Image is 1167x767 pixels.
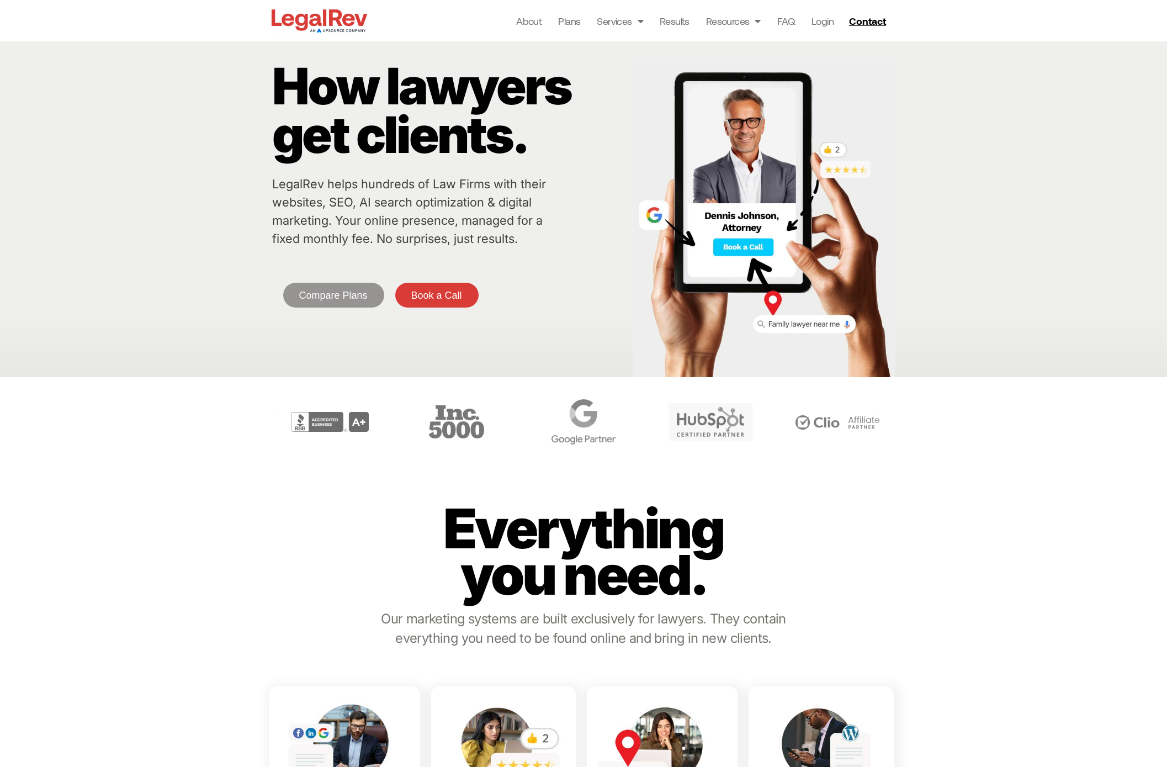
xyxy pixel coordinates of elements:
[516,13,542,29] a: About
[375,609,792,648] p: Our marketing systems are built exclusively for lawyers. They contain everything you need to be f...
[777,13,795,29] a: FAQ
[777,394,898,450] div: 6 / 6
[269,394,898,450] div: Carousel
[660,13,689,29] a: Results
[423,505,744,598] p: Everything you need.
[272,177,546,246] a: LegalRev helps hundreds of Law Firms with their websites, SEO, AI search optimization & digital m...
[396,394,517,450] div: 3 / 6
[597,13,643,29] a: Services
[299,290,368,300] span: Compare Plans
[811,13,834,29] a: Login
[395,283,479,308] a: Book a Call
[650,394,771,450] div: 5 / 6
[849,16,886,26] span: Contact
[845,12,893,30] a: Contact
[269,394,390,450] div: 2 / 6
[523,394,644,450] div: 4 / 6
[558,13,580,29] a: Plans
[272,62,628,159] p: How lawyers get clients.
[706,13,761,29] a: Resources
[516,13,834,29] nav: Menu
[411,290,462,300] span: Book a Call
[283,283,384,308] a: Compare Plans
